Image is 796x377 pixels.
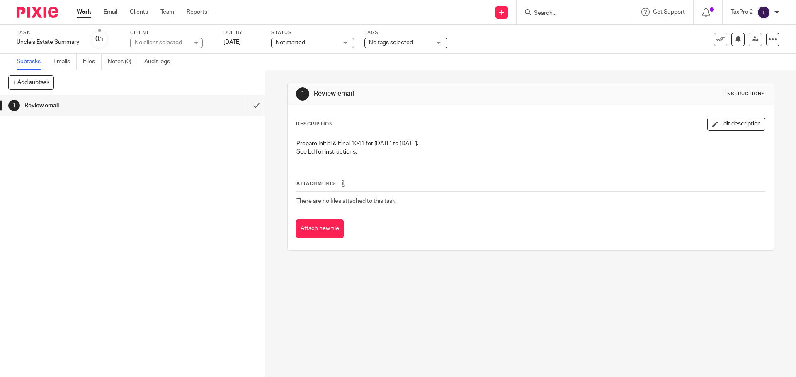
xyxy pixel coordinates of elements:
h1: Review email [24,99,168,112]
a: Files [83,54,102,70]
span: Get Support [653,9,685,15]
label: Due by [223,29,261,36]
a: Emails [53,54,77,70]
a: Reports [187,8,207,16]
small: /1 [99,37,104,42]
div: 1 [296,87,309,101]
a: Clients [130,8,148,16]
img: svg%3E [757,6,770,19]
a: Audit logs [144,54,176,70]
img: Pixie [17,7,58,18]
a: Notes (0) [108,54,138,70]
span: [DATE] [223,39,241,45]
div: No client selected [135,38,189,47]
p: Prepare Initial & Final 1041 for [DATE] to [DATE]. [296,139,764,148]
a: Email [104,8,117,16]
span: Not started [276,40,305,46]
div: Uncle&#39;s Estate Summary [17,38,79,46]
a: Subtasks [17,54,47,70]
label: Task [17,29,79,36]
div: 1 [8,100,20,111]
div: Instructions [726,91,765,97]
h1: Review email [314,89,548,98]
button: Attach new file [296,219,344,238]
span: Attachments [296,181,336,186]
button: + Add subtask [8,75,54,89]
input: Search [533,10,608,17]
p: TaxPro 2 [731,8,753,16]
a: Team [160,8,174,16]
p: See Ed for instructions. [296,148,764,156]
label: Status [271,29,354,36]
p: Description [296,121,333,127]
a: Work [77,8,91,16]
div: Uncle's Estate Summary [17,38,79,46]
span: There are no files attached to this task. [296,198,396,204]
label: Client [130,29,213,36]
button: Edit description [707,118,765,131]
span: No tags selected [369,40,413,46]
div: 0 [95,34,104,44]
label: Tags [364,29,447,36]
